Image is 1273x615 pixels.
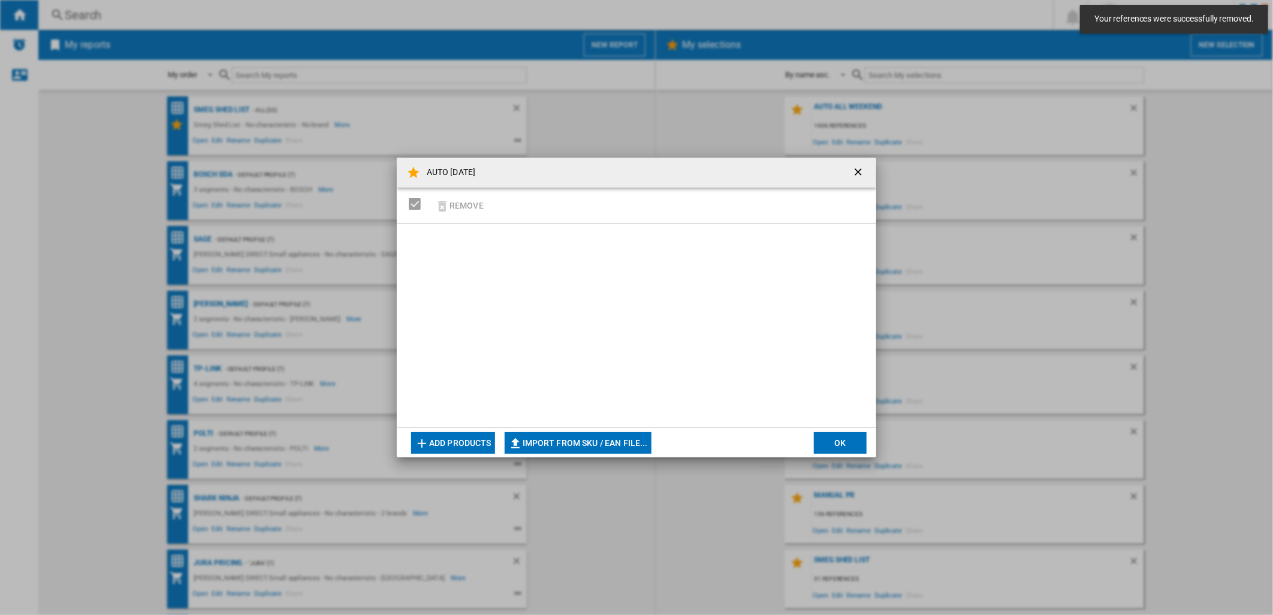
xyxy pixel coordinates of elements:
button: Add products [411,432,495,454]
md-checkbox: SELECTIONS.EDITION_POPUP.SELECT_DESELECT [409,194,427,213]
ng-md-icon: getI18NText('BUTTONS.CLOSE_DIALOG') [852,166,867,180]
button: getI18NText('BUTTONS.CLOSE_DIALOG') [847,161,871,185]
button: Import from SKU / EAN file... [505,432,651,454]
button: OK [814,432,867,454]
span: Your references were successfully removed. [1091,13,1257,25]
button: Remove [432,191,487,219]
h4: AUTO [DATE] [421,167,475,179]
